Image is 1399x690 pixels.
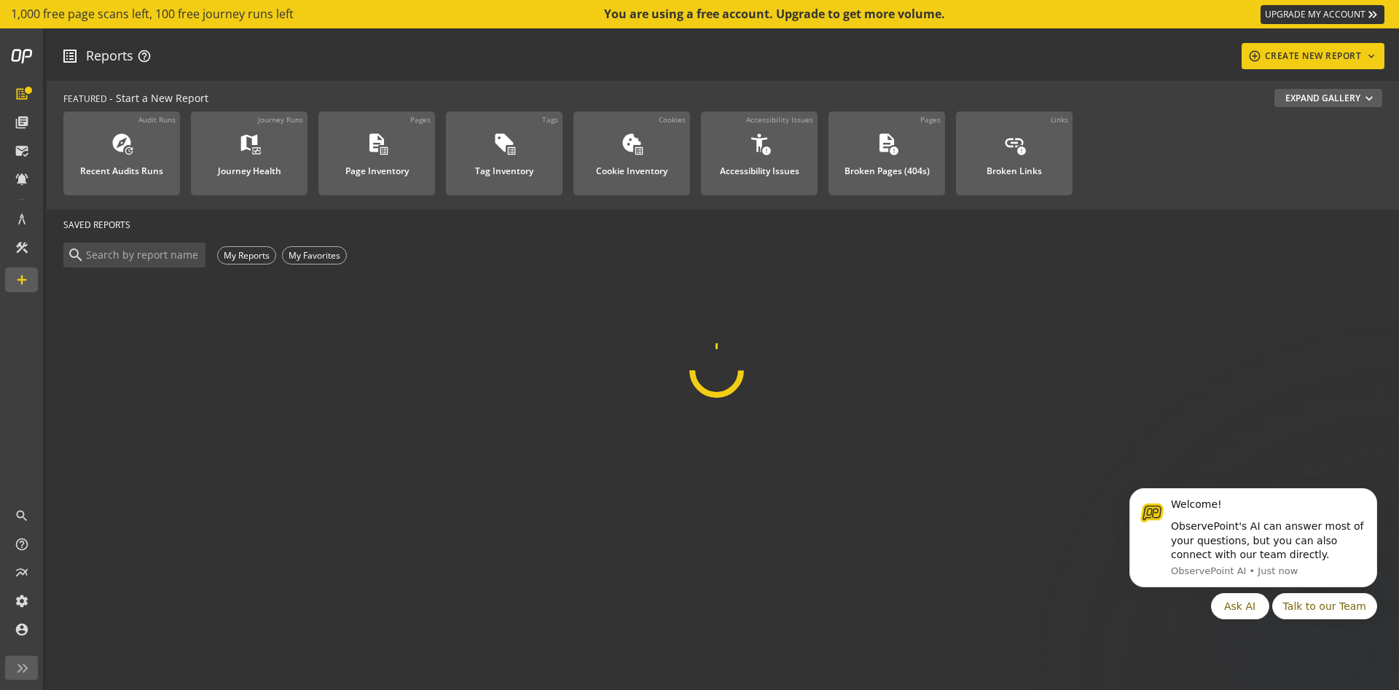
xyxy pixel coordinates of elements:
[191,111,307,195] a: Journey RunsJourney Health
[1108,475,1399,628] iframe: Intercom notifications message
[366,132,388,154] mat-icon: description
[1003,132,1025,154] mat-icon: link
[542,114,558,125] div: Tags
[86,47,152,66] div: Reports
[378,146,389,156] mat-icon: list_alt
[493,132,515,154] mat-icon: sell
[85,247,202,263] input: Search by report name
[761,146,772,156] mat-icon: error
[15,115,29,130] mat-icon: library_books
[345,157,409,176] div: Page Inventory
[318,111,435,195] a: PagesPage Inventory
[251,146,262,156] mat-icon: monitor_heart
[80,157,163,176] div: Recent Audits Runs
[67,246,85,264] mat-icon: search
[1364,50,1379,62] mat-icon: keyboard_arrow_down
[748,132,770,154] mat-icon: accessibility_new
[61,47,79,65] mat-icon: list_alt
[506,146,517,156] mat-icon: list_alt
[920,114,941,125] div: Pages
[1247,50,1262,63] mat-icon: add_circle_outline
[633,146,644,156] mat-icon: list_alt
[15,273,29,287] mat-icon: add
[15,537,29,552] mat-icon: help_outline
[659,114,686,125] div: Cookies
[15,240,29,255] mat-icon: construction
[217,246,276,264] div: My Reports
[15,565,29,580] mat-icon: multiline_chart
[410,114,431,125] div: Pages
[956,111,1073,195] a: LinksBroken Links
[701,111,818,195] a: Accessibility IssuesAccessibility Issues
[1242,43,1385,69] button: CREATE NEW REPORT
[1362,91,1376,106] mat-icon: expand_more
[573,111,690,195] a: CookiesCookie Inventory
[15,212,29,227] mat-icon: architecture
[845,157,930,176] div: Broken Pages (404s)
[111,132,133,154] mat-icon: explore
[258,114,303,125] div: Journey Runs
[15,509,29,523] mat-icon: search
[1247,43,1379,69] div: CREATE NEW REPORT
[1261,5,1384,24] a: UPGRADE MY ACCOUNT
[1274,89,1382,107] button: Expand Gallery
[746,114,813,125] div: Accessibility Issues
[621,132,643,154] mat-icon: cookie
[987,157,1042,176] div: Broken Links
[15,87,29,101] mat-icon: list_alt
[475,157,533,176] div: Tag Inventory
[238,132,260,154] mat-icon: map
[282,246,347,264] div: My Favorites
[720,157,799,176] div: Accessibility Issues
[446,111,563,195] a: TagsTag Inventory
[15,622,29,637] mat-icon: account_circle
[15,172,29,187] mat-icon: notifications_active
[1051,114,1068,125] div: Links
[63,89,1382,109] div: - Start a New Report
[15,594,29,608] mat-icon: settings
[63,111,180,195] a: Audit RunsRecent Audits Runs
[1016,146,1027,156] mat-icon: error
[15,144,29,158] mat-icon: mark_email_read
[828,111,945,195] a: PagesBroken Pages (404s)
[604,6,947,23] div: You are using a free account. Upgrade to get more volume.
[1365,7,1380,22] mat-icon: keyboard_double_arrow_right
[596,157,667,176] div: Cookie Inventory
[218,157,281,176] div: Journey Health
[11,6,294,23] span: 1,000 free page scans left, 100 free journey runs left
[137,49,152,63] mat-icon: help_outline
[138,114,176,125] div: Audit Runs
[63,93,107,105] span: FEATURED
[888,146,899,156] mat-icon: error
[876,132,898,154] mat-icon: description
[63,210,1370,240] div: SAVED REPORTS
[123,146,134,156] mat-icon: update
